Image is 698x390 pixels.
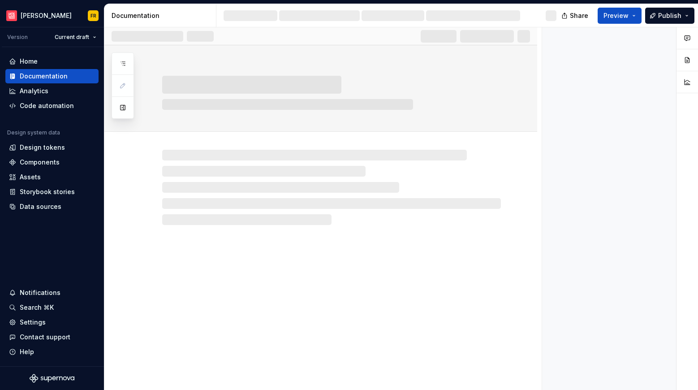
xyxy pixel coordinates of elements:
[5,199,99,214] a: Data sources
[20,101,74,110] div: Code automation
[20,173,41,182] div: Assets
[5,99,99,113] a: Code automation
[20,72,68,81] div: Documentation
[20,347,34,356] div: Help
[20,87,48,95] div: Analytics
[645,8,694,24] button: Publish
[5,54,99,69] a: Home
[21,11,72,20] div: [PERSON_NAME]
[5,315,99,329] a: Settings
[51,31,100,43] button: Current draft
[570,11,588,20] span: Share
[5,286,99,300] button: Notifications
[5,330,99,344] button: Contact support
[20,158,60,167] div: Components
[5,84,99,98] a: Analytics
[20,288,60,297] div: Notifications
[603,11,629,20] span: Preview
[20,318,46,327] div: Settings
[20,202,61,211] div: Data sources
[557,8,594,24] button: Share
[90,12,96,19] div: FR
[20,143,65,152] div: Design tokens
[20,333,70,342] div: Contact support
[20,303,54,312] div: Search ⌘K
[658,11,681,20] span: Publish
[30,374,74,383] svg: Supernova Logo
[5,155,99,169] a: Components
[5,69,99,83] a: Documentation
[5,345,99,359] button: Help
[5,185,99,199] a: Storybook stories
[20,187,75,196] div: Storybook stories
[20,57,38,66] div: Home
[2,6,102,25] button: [PERSON_NAME]FR
[7,34,28,41] div: Version
[5,300,99,315] button: Search ⌘K
[598,8,642,24] button: Preview
[7,129,60,136] div: Design system data
[5,170,99,184] a: Assets
[112,11,212,20] div: Documentation
[55,34,89,41] span: Current draft
[6,10,17,21] img: f15b4b9a-d43c-4bd8-bdfb-9b20b89b7814.png
[5,140,99,155] a: Design tokens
